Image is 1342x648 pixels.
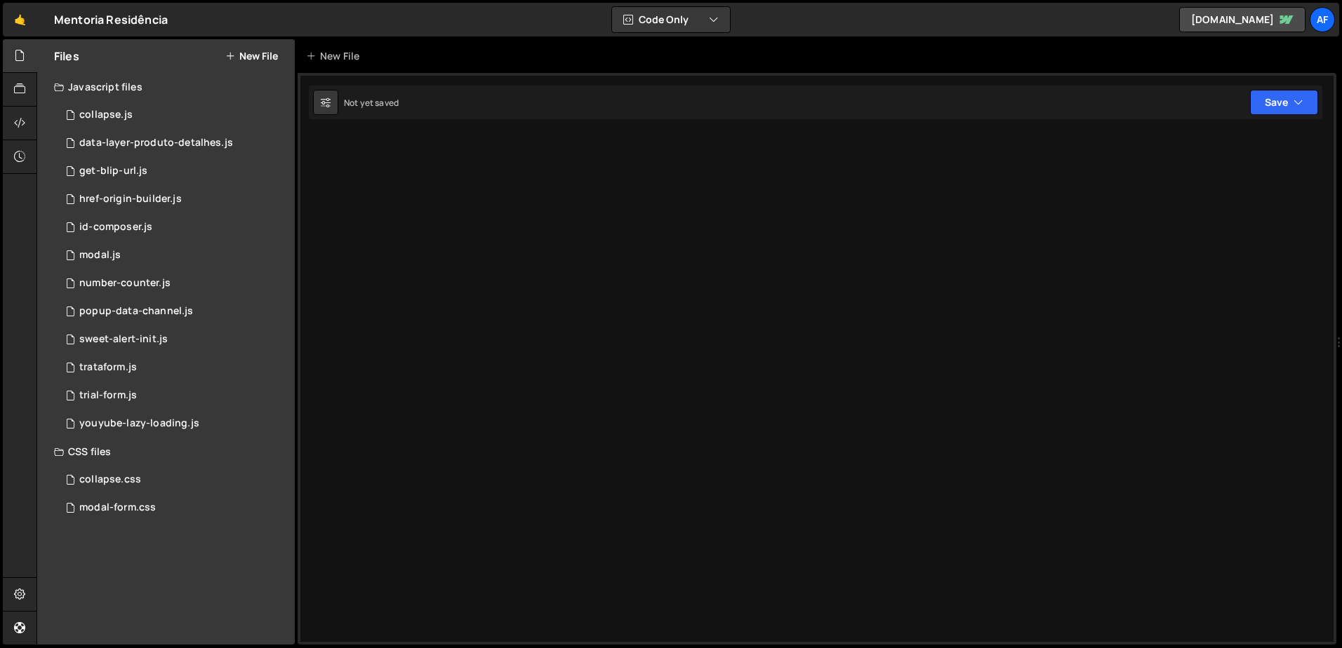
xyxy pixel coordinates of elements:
[79,501,156,514] div: modal-form.css
[54,213,295,241] div: 13451/34288.js
[79,417,199,430] div: youyube-lazy-loading.js
[79,165,147,177] div: get-blip-url.js
[54,325,295,353] div: 13451/34305.js
[54,382,295,410] div: 13451/45706.js
[54,157,295,185] div: 13451/40958.js
[37,73,295,101] div: Javascript files
[54,353,295,382] div: 13451/36559.js
[54,466,295,494] div: 13451/34192.css
[79,249,121,262] div: modal.js
[79,333,168,346] div: sweet-alert-init.js
[54,269,295,297] div: 13451/33723.js
[612,7,730,32] button: Code Only
[225,50,278,62] button: New File
[54,11,168,28] div: Mentoria Residência
[3,3,37,36] a: 🤙
[344,97,399,109] div: Not yet saved
[79,221,152,234] div: id-composer.js
[1250,90,1318,115] button: Save
[54,185,295,213] div: 13451/34103.js
[79,193,182,205] div: href-origin-builder.js
[37,438,295,466] div: CSS files
[54,494,295,522] div: 13451/34579.css
[54,241,295,269] div: 13451/34314.js
[79,137,233,149] div: data-layer-produto-detalhes.js
[306,49,365,63] div: New File
[79,109,133,121] div: collapse.js
[79,361,137,374] div: trataform.js
[1179,7,1306,32] a: [DOMAIN_NAME]
[54,48,79,64] h2: Files
[54,129,295,157] div: 13451/34112.js
[79,305,193,318] div: popup-data-channel.js
[54,410,295,438] div: 13451/33697.js
[54,297,295,325] div: 13451/38038.js
[1310,7,1335,32] a: Af
[79,277,171,290] div: number-counter.js
[79,473,141,486] div: collapse.css
[54,101,295,129] div: 13451/34194.js
[79,389,137,402] div: trial-form.js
